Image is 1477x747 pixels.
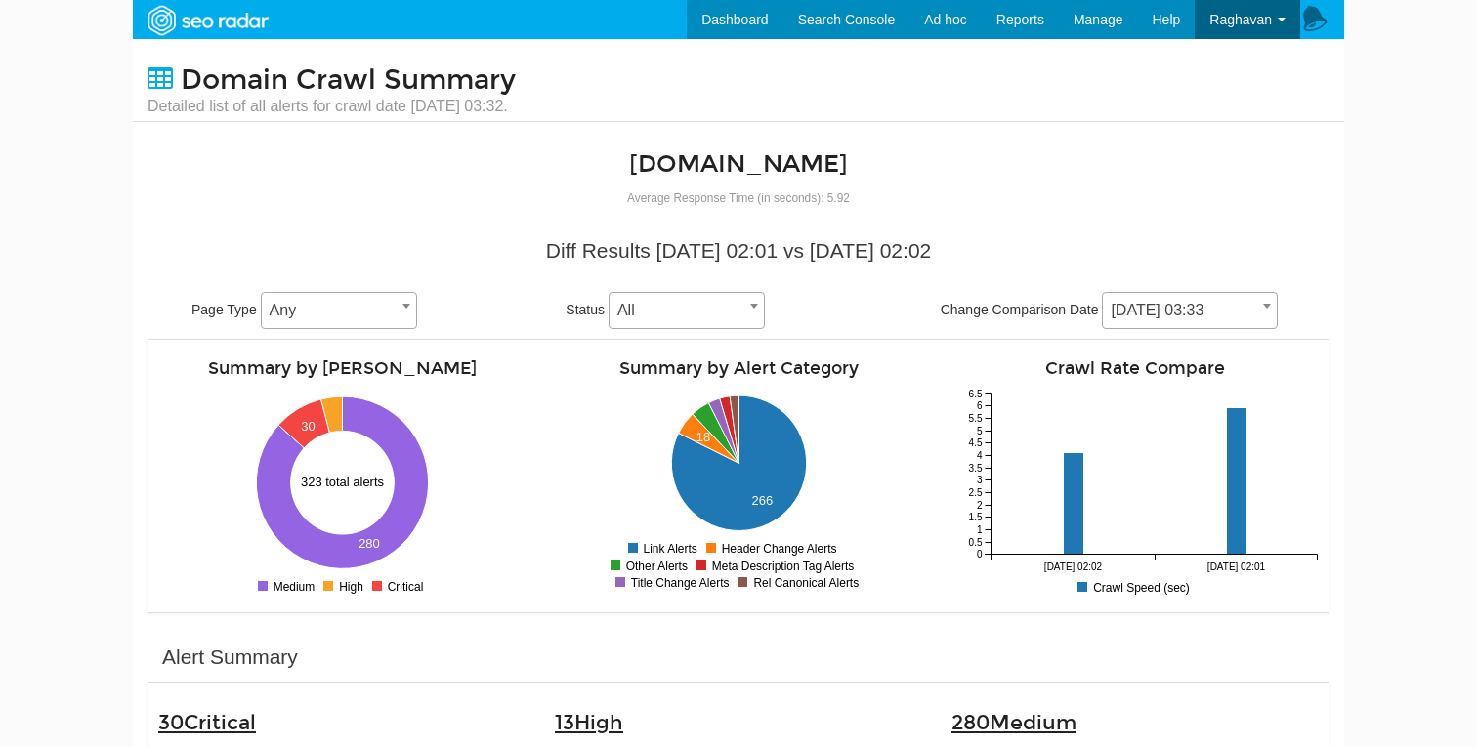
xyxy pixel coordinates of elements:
[191,302,257,317] span: Page Type
[184,710,256,735] span: Critical
[969,413,983,424] tspan: 5.5
[261,292,417,329] span: Any
[566,302,605,317] span: Status
[140,3,274,38] img: SEORadar
[996,12,1044,27] span: Reports
[1102,292,1278,329] span: 09/15/2025 03:33
[977,450,983,461] tspan: 4
[574,710,623,735] span: High
[977,426,983,436] tspan: 5
[158,710,256,735] span: 30
[977,549,983,560] tspan: 0
[555,359,922,378] h4: Summary by Alert Category
[301,475,385,489] text: 323 total alerts
[181,63,516,97] span: Domain Crawl Summary
[162,643,298,672] div: Alert Summary
[629,149,848,179] a: [DOMAIN_NAME]
[990,710,1076,735] span: Medium
[1044,561,1103,572] tspan: [DATE] 02:02
[162,236,1315,266] div: Diff Results [DATE] 02:01 vs [DATE] 02:02
[951,359,1319,378] h4: Crawl Rate Compare
[969,487,983,498] tspan: 2.5
[1074,12,1123,27] span: Manage
[924,12,967,27] span: Ad hoc
[977,500,983,511] tspan: 2
[798,12,896,27] span: Search Console
[158,359,526,378] h4: Summary by [PERSON_NAME]
[45,14,85,31] span: Help
[951,710,1076,735] span: 280
[1152,12,1180,27] span: Help
[627,191,850,205] small: Average Response Time (in seconds): 5.92
[610,297,764,324] span: All
[969,537,983,548] tspan: 0.5
[1103,297,1277,324] span: 09/15/2025 03:33
[1207,561,1266,572] tspan: [DATE] 02:01
[969,512,983,522] tspan: 1.5
[977,524,983,535] tspan: 1
[941,302,1099,317] span: Change Comparison Date
[977,400,983,411] tspan: 6
[609,292,765,329] span: All
[969,463,983,474] tspan: 3.5
[555,710,623,735] span: 13
[262,297,416,324] span: Any
[969,437,983,448] tspan: 4.5
[977,475,983,485] tspan: 3
[969,389,983,399] tspan: 6.5
[1209,12,1272,27] span: Raghavan
[148,96,516,117] small: Detailed list of all alerts for crawl date [DATE] 03:32.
